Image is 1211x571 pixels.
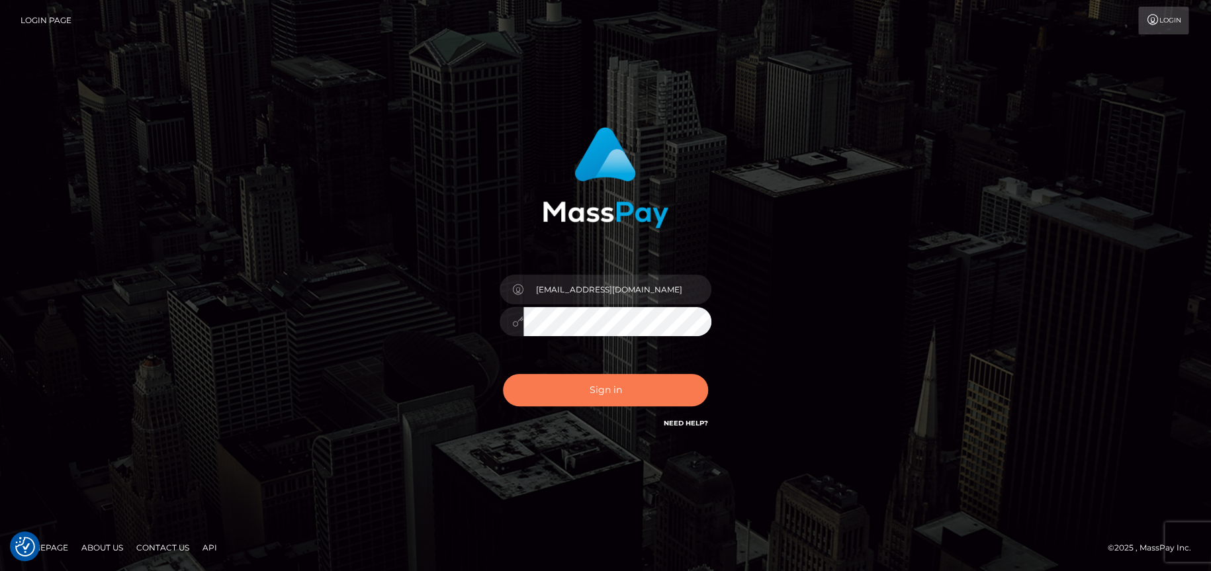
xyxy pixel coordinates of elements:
img: MassPay Login [543,127,668,228]
a: Homepage [15,537,73,558]
a: API [197,537,222,558]
img: Revisit consent button [15,537,35,556]
a: Need Help? [664,419,708,427]
a: About Us [76,537,128,558]
a: Login [1138,7,1189,34]
button: Consent Preferences [15,537,35,556]
button: Sign in [503,374,708,406]
input: Username... [523,275,711,304]
a: Contact Us [131,537,195,558]
a: Login Page [21,7,71,34]
div: © 2025 , MassPay Inc. [1108,541,1201,555]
